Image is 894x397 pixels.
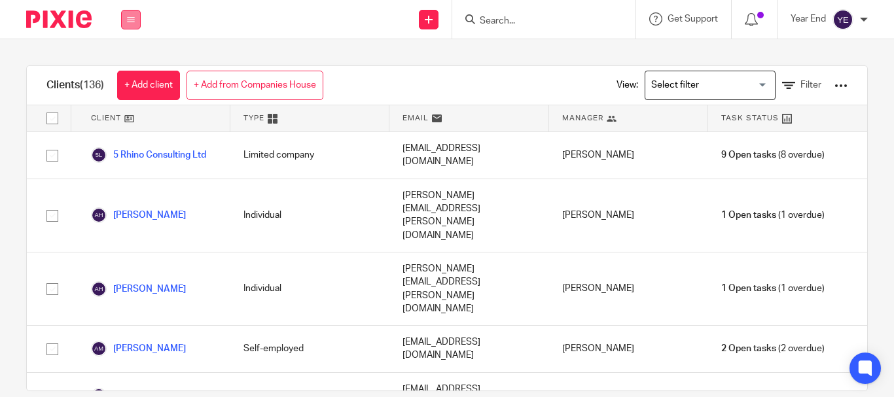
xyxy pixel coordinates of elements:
[549,252,708,325] div: [PERSON_NAME]
[91,112,121,124] span: Client
[389,132,548,179] div: [EMAIL_ADDRESS][DOMAIN_NAME]
[91,147,206,163] a: 5 Rhino Consulting Ltd
[230,326,389,372] div: Self-employed
[721,342,776,355] span: 2 Open tasks
[91,207,186,223] a: [PERSON_NAME]
[549,326,708,372] div: [PERSON_NAME]
[549,132,708,179] div: [PERSON_NAME]
[243,112,264,124] span: Type
[668,14,718,24] span: Get Support
[721,148,776,162] span: 9 Open tasks
[597,66,848,105] div: View:
[647,74,768,97] input: Search for option
[91,281,186,297] a: [PERSON_NAME]
[389,252,548,325] div: [PERSON_NAME][EMAIL_ADDRESS][PERSON_NAME][DOMAIN_NAME]
[721,282,825,295] span: (1 overdue)
[721,342,825,355] span: (2 overdue)
[645,71,776,100] div: Search for option
[230,252,389,325] div: Individual
[549,179,708,252] div: [PERSON_NAME]
[800,80,821,90] span: Filter
[389,179,548,252] div: [PERSON_NAME][EMAIL_ADDRESS][PERSON_NAME][DOMAIN_NAME]
[26,10,92,28] img: Pixie
[791,12,826,26] p: Year End
[721,282,776,295] span: 1 Open tasks
[721,209,825,222] span: (1 overdue)
[91,147,107,163] img: svg%3E
[91,281,107,297] img: svg%3E
[832,9,853,30] img: svg%3E
[230,132,389,179] div: Limited company
[187,71,323,100] a: + Add from Companies House
[562,112,603,124] span: Manager
[721,209,776,222] span: 1 Open tasks
[721,148,825,162] span: (8 overdue)
[40,106,65,131] input: Select all
[402,112,429,124] span: Email
[80,80,104,90] span: (136)
[91,207,107,223] img: svg%3E
[46,78,104,92] h1: Clients
[389,326,548,372] div: [EMAIL_ADDRESS][DOMAIN_NAME]
[91,341,107,356] img: svg%3E
[721,112,779,124] span: Task Status
[117,71,180,100] a: + Add client
[230,179,389,252] div: Individual
[91,341,186,356] a: [PERSON_NAME]
[478,16,596,27] input: Search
